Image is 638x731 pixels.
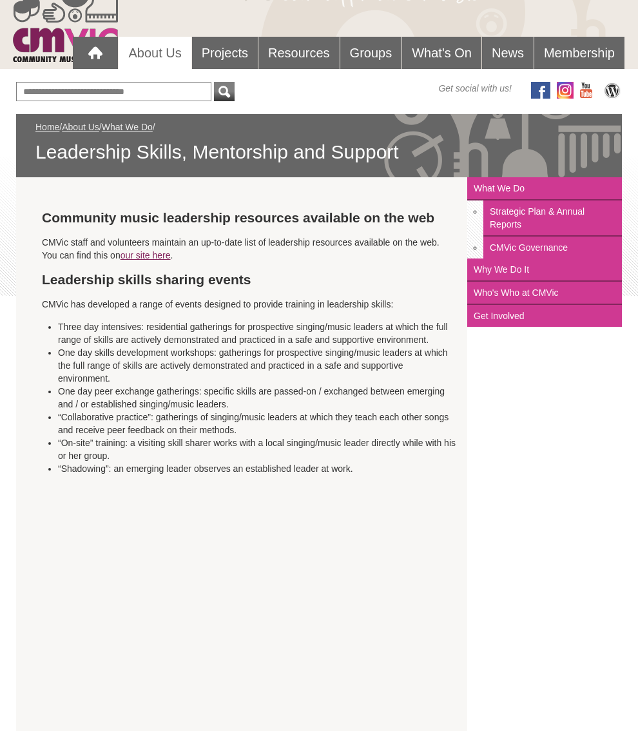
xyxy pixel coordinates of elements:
[42,272,251,287] strong: Leadership skills sharing events
[42,236,441,262] p: CMVic staff and volunteers maintain an up-to-date list of leadership resources available on the w...
[58,346,458,385] li: One day skills development workshops: gatherings for prospective singing/music leaders at which t...
[58,411,458,436] li: “Collaborative practice”: gatherings of singing/music leaders at which they teach each other song...
[467,282,622,305] a: Who's Who at CMVic
[534,37,624,69] a: Membership
[58,385,458,411] li: One day peer exchange gatherings: specific skills are passed-on / exchanged between emerging and ...
[102,122,153,132] a: What We Do
[402,37,481,69] a: What's On
[557,82,574,99] img: icon-instagram.png
[467,258,622,282] a: Why We Do It
[121,250,171,260] a: our site here
[482,37,534,69] a: News
[467,305,622,327] a: Get Involved
[58,320,458,346] li: Three day intensives: residential gatherings for prospective singing/music leaders at which the f...
[58,462,458,475] li: “Shadowing”: an emerging leader observes an established leader at work.
[603,82,622,99] img: CMVic Blog
[35,122,59,132] a: Home
[192,37,258,69] a: Projects
[467,177,622,200] a: What We Do
[438,82,512,95] span: Get social with us!
[42,210,434,225] strong: Community music leadership resources available on the web
[58,436,458,462] li: “On-site” training: a visiting skill sharer works with a local singing/music leader directly whil...
[119,37,191,70] a: About Us
[340,37,402,69] a: Groups
[35,121,603,164] div: / / /
[483,200,622,237] a: Strategic Plan & Annual Reports
[483,237,622,258] a: CMVic Governance
[62,122,99,132] a: About Us
[35,140,603,164] span: Leadership Skills, Mentorship and Support
[42,298,441,311] p: CMVic has developed a range of events designed to provide training in leadership skills:
[258,37,340,69] a: Resources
